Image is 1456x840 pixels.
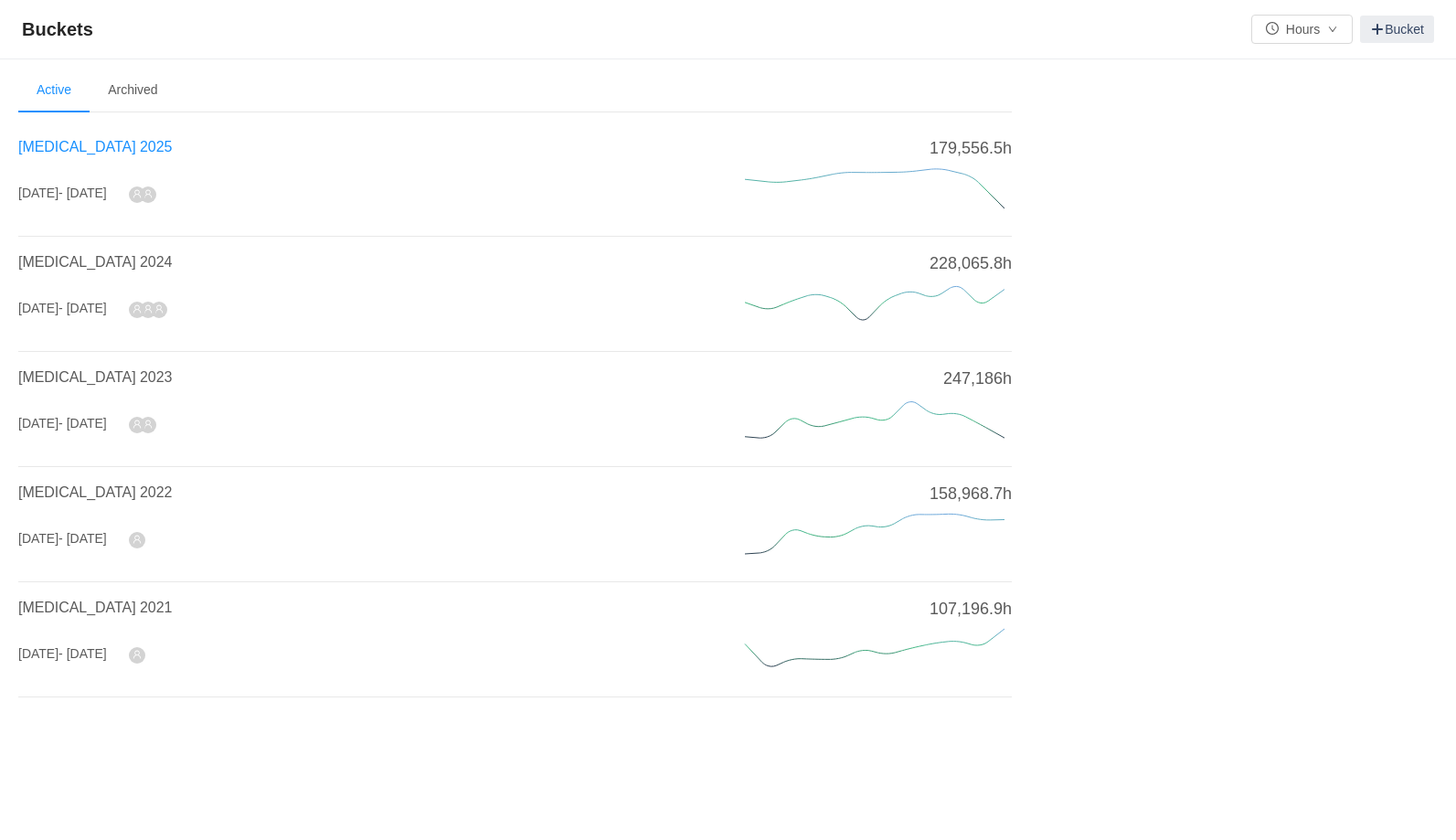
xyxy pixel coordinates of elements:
a: [MEDICAL_DATA] 2021 [18,600,172,615]
a: Bucket [1360,16,1434,43]
i: icon: user [133,304,142,314]
i: icon: user [133,650,142,659]
div: [DATE] [18,299,107,318]
i: icon: user [143,189,153,198]
a: [MEDICAL_DATA] 2023 [18,369,172,385]
span: - [DATE] [58,301,107,315]
i: icon: user [143,304,153,314]
div: [DATE] [18,414,107,433]
li: Active [18,69,90,112]
a: [MEDICAL_DATA] 2022 [18,484,172,500]
span: 247,186h [943,367,1012,391]
i: icon: user [154,304,164,314]
i: icon: user [133,189,142,198]
span: Buckets [22,15,104,44]
span: 107,196.9h [930,597,1012,622]
div: [DATE] [18,644,107,664]
i: icon: user [133,535,142,544]
span: 228,065.8h [930,251,1012,276]
span: 158,968.7h [930,482,1012,506]
span: - [DATE] [58,186,107,200]
span: - [DATE] [58,416,107,431]
div: [DATE] [18,529,107,548]
span: 179,556.5h [930,136,1012,161]
span: - [DATE] [58,531,107,546]
i: icon: user [143,420,153,429]
button: icon: clock-circleHoursicon: down [1251,15,1353,44]
span: - [DATE] [58,646,107,661]
a: [MEDICAL_DATA] 2025 [18,139,172,154]
div: [DATE] [18,184,107,203]
li: Archived [90,69,175,112]
a: [MEDICAL_DATA] 2024 [18,254,172,270]
i: icon: user [133,420,142,429]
